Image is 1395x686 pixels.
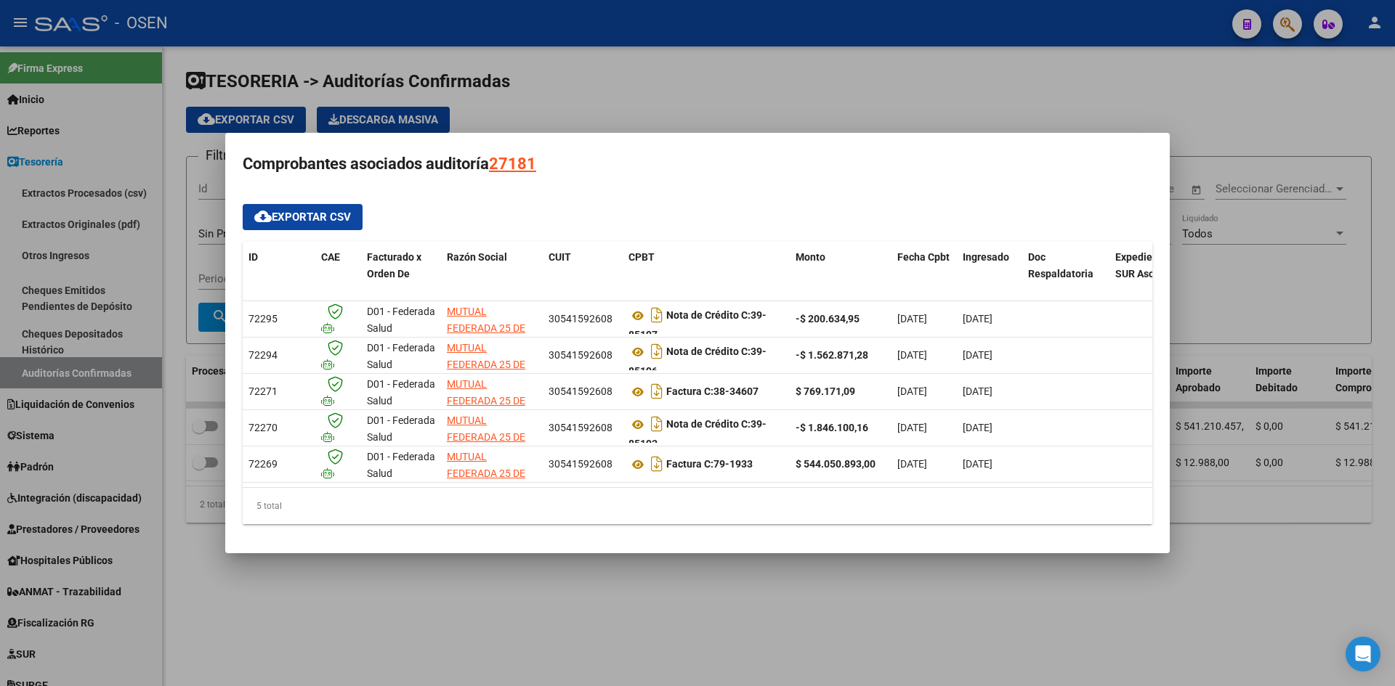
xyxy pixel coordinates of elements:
[248,456,310,473] div: 72269
[248,383,310,400] div: 72271
[963,251,1009,263] span: Ingresado
[666,459,713,470] span: Factura C:
[796,349,868,361] strong: -$ 1.562.871,28
[549,349,612,361] span: 30541592608
[963,349,992,361] span: [DATE]
[367,415,435,443] span: D01 - Federada Salud
[1028,251,1093,279] span: Doc Respaldatoria
[1022,242,1109,306] datatable-header-cell: Doc Respaldatoria
[891,242,957,306] datatable-header-cell: Fecha Cpbt
[447,451,527,528] span: MUTUAL FEDERADA 25 DE JUNIO SOCIEDAD DE PROTECCION RECIPROCA
[1346,637,1380,671] div: Open Intercom Messenger
[623,242,790,306] datatable-header-cell: CPBT
[963,458,992,470] span: [DATE]
[549,458,612,470] span: 30541592608
[647,303,666,327] i: Descargar documento
[248,311,310,327] div: 72295
[796,313,860,324] strong: -$ 200.634,95
[628,419,767,450] strong: 39-85193
[447,251,507,263] span: Razón Social
[666,419,751,430] span: Nota de Crédito C:
[897,313,927,324] span: [DATE]
[549,251,571,263] span: CUIT
[549,385,612,397] span: 30541592608
[447,342,527,420] span: MUTUAL FEDERADA 25 DE JUNIO SOCIEDAD DE PROTECCION RECIPROCA
[367,251,421,279] span: Facturado x Orden De
[248,420,310,436] div: 72270
[549,313,612,324] span: 30541592608
[897,385,927,397] span: [DATE]
[367,306,435,334] span: D01 - Federada Salud
[248,251,258,263] span: ID
[963,313,992,324] span: [DATE]
[628,310,767,341] strong: 39-85197
[243,150,1152,178] h3: Comprobantes asociados auditoría
[447,415,527,492] span: MUTUAL FEDERADA 25 DE JUNIO SOCIEDAD DE PROTECCION RECIPROCA
[254,208,272,225] mat-icon: cloud_download
[790,242,891,306] datatable-header-cell: Monto
[321,251,340,263] span: CAE
[666,459,753,470] strong: 79-1933
[647,452,666,475] i: Descargar documento
[666,310,751,322] span: Nota de Crédito C:
[796,251,825,263] span: Monto
[543,242,623,306] datatable-header-cell: CUIT
[1109,242,1189,306] datatable-header-cell: Expediente SUR Asociado
[447,378,527,456] span: MUTUAL FEDERADA 25 DE JUNIO SOCIEDAD DE PROTECCION RECIPROCA
[243,242,315,306] datatable-header-cell: ID
[963,422,992,433] span: [DATE]
[957,242,1022,306] datatable-header-cell: Ingresado
[489,150,536,178] div: 27181
[243,204,363,230] button: Exportar CSV
[315,242,361,306] datatable-header-cell: CAE
[549,422,612,433] span: 30541592608
[628,346,767,377] strong: 39-85196
[796,458,876,470] strong: $ 544.050.893,00
[666,386,759,398] strong: 38-34607
[361,242,441,306] datatable-header-cell: Facturado x Orden De
[796,385,855,397] strong: $ 769.171,09
[897,458,927,470] span: [DATE]
[441,242,543,306] datatable-header-cell: Razón Social
[647,412,666,436] i: Descargar documento
[1115,251,1180,279] span: Expediente SUR Asociado
[647,380,666,403] i: Descargar documento
[796,422,868,433] strong: -$ 1.846.100,16
[447,306,527,383] span: MUTUAL FEDERADA 25 DE JUNIO SOCIEDAD DE PROTECCION RECIPROCA
[367,342,435,370] span: D01 - Federada Salud
[248,347,310,364] div: 72294
[367,451,435,479] span: D01 - Federada Salud
[243,488,1152,524] div: 5 total
[897,422,927,433] span: [DATE]
[963,385,992,397] span: [DATE]
[666,346,751,358] span: Nota de Crédito C:
[897,349,927,361] span: [DATE]
[666,386,713,398] span: Factura C:
[367,378,435,407] span: D01 - Federada Salud
[254,211,351,224] span: Exportar CSV
[647,340,666,363] i: Descargar documento
[897,251,950,263] span: Fecha Cpbt
[628,251,655,263] span: CPBT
